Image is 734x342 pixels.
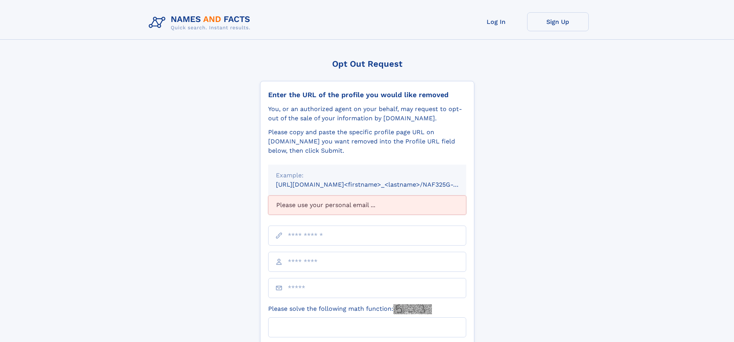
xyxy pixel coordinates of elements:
img: Logo Names and Facts [146,12,257,33]
a: Log In [465,12,527,31]
div: Enter the URL of the profile you would like removed [268,91,466,99]
div: You, or an authorized agent on your behalf, may request to opt-out of the sale of your informatio... [268,104,466,123]
div: Please copy and paste the specific profile page URL on [DOMAIN_NAME] you want removed into the Pr... [268,128,466,155]
small: [URL][DOMAIN_NAME]<firstname>_<lastname>/NAF325G-xxxxxxxx [276,181,481,188]
label: Please solve the following math function: [268,304,432,314]
div: Please use your personal email ... [268,195,466,215]
div: Example: [276,171,459,180]
a: Sign Up [527,12,589,31]
div: Opt Out Request [260,59,474,69]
